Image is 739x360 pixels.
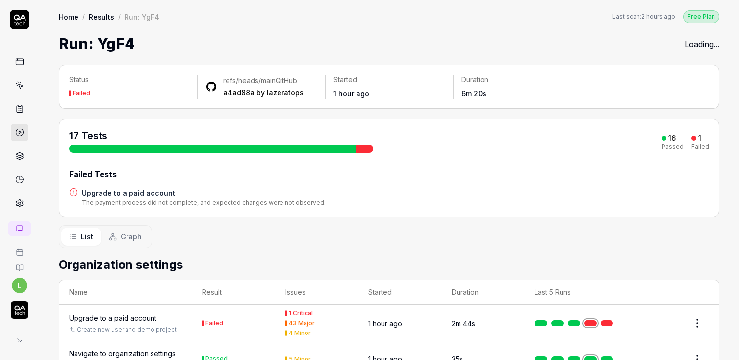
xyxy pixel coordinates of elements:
div: Failed [691,144,709,150]
div: 4 Minor [289,330,311,336]
h1: Run: YgF4 [59,33,135,55]
button: List [61,228,101,246]
a: lazeratops [267,88,304,97]
p: Status [69,75,189,85]
th: Duration [442,280,525,305]
span: List [81,231,93,242]
a: Upgrade to a paid account [69,313,182,323]
button: l [12,278,27,293]
a: Navigate to organization settings [69,348,182,359]
span: Graph [121,231,142,242]
a: New conversation [8,221,31,236]
div: Upgrade to a paid account [69,313,156,323]
time: 1 hour ago [368,319,402,328]
div: 16 [668,134,676,143]
div: Navigate to organization settings [69,348,176,359]
th: Issues [276,280,359,305]
a: Upgrade to a paid account [82,188,326,198]
a: Documentation [4,256,35,272]
a: refs/heads/main [223,77,276,85]
a: Create new user and demo project [77,325,177,334]
a: Home [59,12,78,22]
th: Result [192,280,276,305]
div: Loading... [685,38,719,50]
time: 6m 20s [461,89,486,98]
a: Results [89,12,114,22]
span: 17 Tests [69,130,107,142]
div: 1 Critical [289,310,313,316]
div: Failed Tests [69,168,709,180]
button: Failed [202,318,223,329]
h2: Organization settings [59,256,719,274]
div: Failed [73,90,90,96]
img: QA Tech Logo [11,301,28,319]
div: / [118,12,121,22]
div: Passed [662,144,684,150]
th: Started [358,280,442,305]
time: 2m 44s [452,319,475,328]
p: Started [333,75,445,85]
div: / [82,12,85,22]
div: GitHub [223,76,304,86]
div: Failed [205,320,223,326]
th: Last 5 Runs [525,280,636,305]
time: 2 hours ago [641,13,675,20]
a: a4ad88a [223,88,255,97]
p: Duration [461,75,573,85]
a: Book a call with us [4,240,35,256]
div: Run: YgF4 [125,12,159,22]
button: Graph [101,228,150,246]
div: 43 Major [289,320,315,326]
button: Free Plan [683,10,719,23]
div: The payment process did not complete, and expected changes were not observed. [82,198,326,207]
button: QA Tech Logo [4,293,35,321]
span: Last scan: [612,12,675,21]
button: Last scan:2 hours ago [612,12,675,21]
div: by [223,88,304,98]
th: Name [59,280,192,305]
time: 1 hour ago [333,89,369,98]
div: 1 [698,134,701,143]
